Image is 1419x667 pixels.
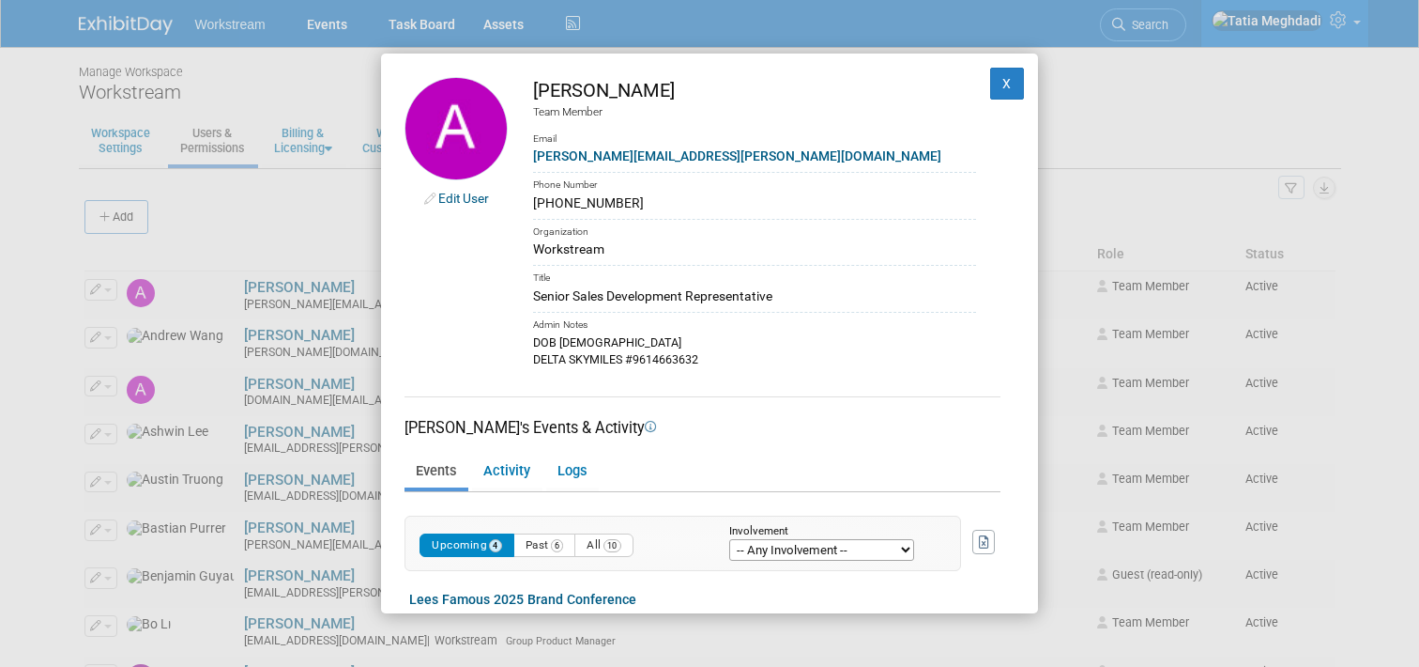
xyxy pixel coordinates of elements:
div: Phone Number [533,172,976,194]
div: [PERSON_NAME]'s Events & Activity [404,417,1000,439]
span: 6 [551,539,564,552]
div: Team Member [533,104,976,120]
div: Admin Notes [533,312,976,333]
div: [PHONE_NUMBER] [533,194,976,213]
div: DOB [DEMOGRAPHIC_DATA] DELTA SKYMILES #9614663632 [533,333,976,368]
div: [PERSON_NAME] [533,77,976,104]
button: All10 [574,534,633,557]
a: [PERSON_NAME][EMAIL_ADDRESS][PERSON_NAME][DOMAIN_NAME] [533,148,941,163]
div: Title [533,265,976,287]
a: Logs [546,456,597,489]
div: Workstream [533,240,976,259]
a: Edit User [438,191,489,206]
a: Activity [472,456,541,489]
div: [DATE] to [DATE] [409,610,1000,628]
span: 4 [489,539,502,552]
img: Andrew Walters [404,77,508,180]
button: Upcoming4 [420,534,514,557]
a: Events [404,456,466,489]
span: (Committed) [484,613,550,626]
button: Past6 [513,534,576,557]
div: Email [533,119,976,147]
span: 10 [603,539,621,552]
button: X [990,68,1024,100]
div: Involvement [729,526,932,538]
div: Senior Sales Development Representative [533,287,976,306]
a: Lees Famous 2025 Brand Conference [409,592,636,607]
div: Organization [533,219,976,240]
